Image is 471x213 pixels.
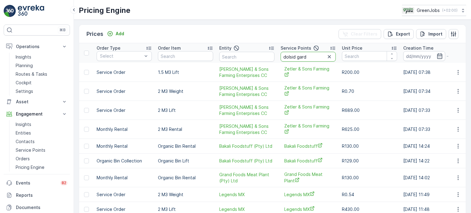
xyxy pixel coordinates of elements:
[417,7,440,13] p: GreenJobs
[284,206,332,212] a: Legends MX
[97,206,152,212] p: Service Order
[442,8,458,13] p: ( +02:00 )
[97,126,152,132] p: Monthly Rental
[84,89,89,94] div: Toggle Row Selected
[97,143,152,149] p: Monthly Rental
[84,192,89,197] div: Toggle Row Selected
[219,172,274,184] a: Grand Foods Meat Plant (Pty) Ltd
[16,130,31,136] p: Entities
[158,192,213,198] p: 2 M3 Weight
[79,6,130,15] p: Pricing Engine
[219,52,274,62] input: Search
[342,127,359,132] span: R625.00
[4,96,70,108] button: Asset
[342,207,359,212] span: R430.00
[403,51,445,61] input: dd/mm/yyyy
[284,123,332,135] span: Zetler & Sons Farming
[342,158,359,163] span: R129.00
[13,78,70,87] a: Cockpit
[16,44,58,50] p: Operations
[97,45,121,51] p: Order Type
[158,126,213,132] p: 2 M3 Rental
[402,7,414,14] img: Green_Jobs_Logo.png
[219,143,274,149] a: Bakali Foodstuff (Pty) Ltd
[13,87,70,96] a: Settings
[403,45,434,51] p: Creation Time
[13,163,70,172] a: Pricing Engine
[158,206,213,212] p: 2 M3 Lift
[158,45,181,51] p: Order Item
[4,177,70,189] a: Events82
[16,164,44,170] p: Pricing Engine
[219,206,274,212] span: Legends MX
[13,154,70,163] a: Orders
[13,120,70,129] a: Insights
[84,127,89,132] div: Toggle Row Selected
[428,31,442,37] p: Import
[13,70,70,78] a: Routes & Tasks
[97,69,152,75] p: Service Order
[284,171,332,184] a: Grand Foods Meat Plant
[16,88,33,94] p: Settings
[13,129,70,137] a: Entities
[16,99,58,105] p: Asset
[97,88,152,94] p: Service Order
[16,63,33,69] p: Planning
[16,192,67,198] p: Reports
[402,5,466,16] button: GreenJobs(+02:00)
[13,146,70,154] a: Service Points
[342,192,354,197] span: R0.54
[158,88,213,94] p: 2 M3 Weight
[116,31,124,37] p: Add
[4,40,70,53] button: Operations
[219,45,232,51] p: Entity
[62,181,66,185] p: 82
[4,189,70,201] a: Reports
[84,158,89,163] div: Toggle Row Selected
[158,107,213,113] p: 2 M3 Lift
[281,45,311,51] p: Service Points
[342,70,359,75] span: R200.00
[4,108,70,120] button: Engagement
[284,143,332,149] a: Bakali Foodstuff
[16,147,45,153] p: Service Points
[284,191,332,198] a: Legends MX
[396,31,410,37] p: Export
[97,175,152,181] p: Monthly Rental
[158,69,213,75] p: 1.5 M3 Lift
[284,158,332,164] span: Bakali Foodstuff
[97,158,152,164] p: Organic Bin Collection
[59,28,66,32] p: ⌘B
[281,52,336,62] input: Search
[16,156,30,162] p: Orders
[446,52,449,60] p: -
[342,51,397,61] input: Search
[284,66,332,78] a: Zetler & Sons Farming
[16,54,31,60] p: Insights
[219,123,274,135] span: [PERSON_NAME] & Sons Farming Enterprises CC
[342,108,360,113] span: R689.00
[284,85,332,97] a: Zetler & Sons Farming
[16,80,32,86] p: Cockpit
[219,104,274,116] a: S. Zetler & Sons Farming Enterprises CC
[384,29,414,39] button: Export
[16,121,31,127] p: Insights
[219,66,274,78] a: S. Zetler & Sons Farming Enterprises CC
[351,31,377,37] p: Clear Filters
[284,104,332,116] span: Zetler & Sons Farming
[219,158,274,164] a: Bakali Foodstuff (Pty) Ltd
[339,29,381,39] button: Clear Filters
[342,45,362,51] p: Unit Price
[13,53,70,61] a: Insights
[219,192,274,198] a: Legends MX
[100,53,142,59] p: Select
